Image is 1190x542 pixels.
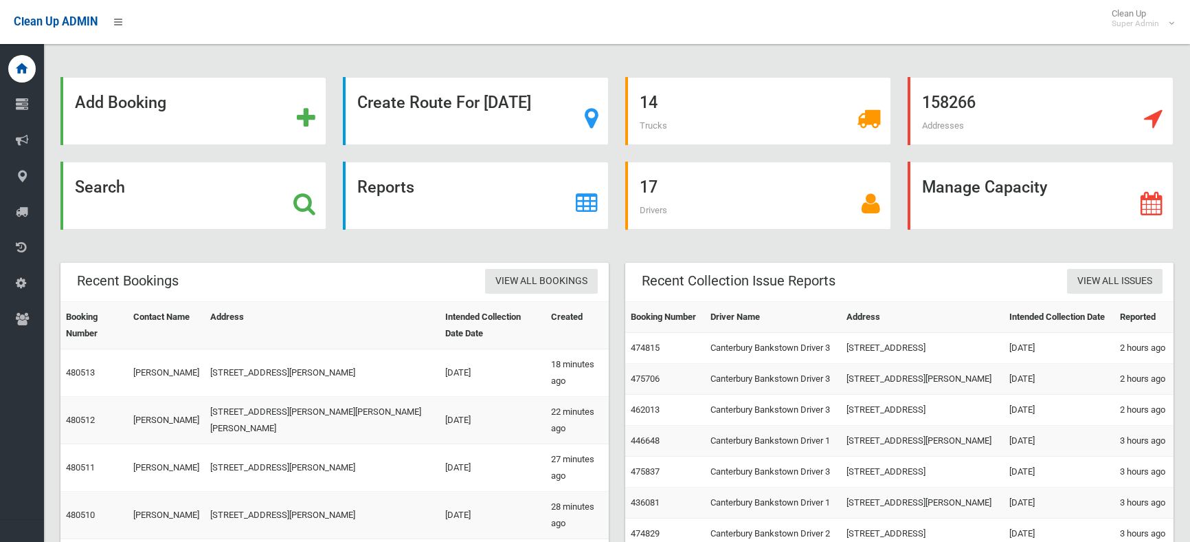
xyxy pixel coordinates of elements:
td: 22 minutes ago [546,397,609,444]
a: 475837 [631,466,660,477]
td: [STREET_ADDRESS][PERSON_NAME] [841,488,1004,519]
td: [PERSON_NAME] [128,397,205,444]
td: [STREET_ADDRESS] [841,333,1004,364]
td: [STREET_ADDRESS][PERSON_NAME][PERSON_NAME][PERSON_NAME] [205,397,440,444]
strong: Search [75,177,125,197]
a: View All Issues [1067,269,1163,294]
td: Canterbury Bankstown Driver 3 [705,333,841,364]
td: [PERSON_NAME] [128,492,205,539]
td: 3 hours ago [1114,457,1174,488]
td: [DATE] [440,349,546,397]
span: Drivers [640,205,667,215]
td: Canterbury Bankstown Driver 1 [705,426,841,457]
a: Add Booking [60,77,326,145]
strong: Reports [357,177,414,197]
td: [STREET_ADDRESS] [841,395,1004,426]
strong: Manage Capacity [922,177,1047,197]
td: [STREET_ADDRESS][PERSON_NAME] [205,492,440,539]
strong: 14 [640,93,658,112]
td: 2 hours ago [1114,333,1174,364]
td: [PERSON_NAME] [128,444,205,492]
th: Driver Name [705,302,841,333]
strong: Add Booking [75,93,166,112]
td: [DATE] [1004,395,1115,426]
a: 475706 [631,373,660,384]
a: 480512 [66,415,95,425]
strong: Create Route For [DATE] [357,93,531,112]
td: 2 hours ago [1114,364,1174,395]
header: Recent Bookings [60,268,195,294]
td: [STREET_ADDRESS][PERSON_NAME] [205,349,440,397]
a: 14 Trucks [625,77,891,145]
th: Booking Number [60,302,128,349]
span: Clean Up ADMIN [14,15,98,28]
td: 3 hours ago [1114,426,1174,457]
td: [STREET_ADDRESS] [841,457,1004,488]
small: Super Admin [1112,19,1159,29]
a: 436081 [631,497,660,508]
a: 480510 [66,510,95,520]
th: Contact Name [128,302,205,349]
a: Manage Capacity [908,162,1174,230]
td: [DATE] [1004,488,1115,519]
td: 2 hours ago [1114,395,1174,426]
a: 462013 [631,404,660,415]
th: Address [841,302,1004,333]
span: Trucks [640,120,667,131]
a: 480513 [66,367,95,378]
a: 446648 [631,435,660,446]
td: [STREET_ADDRESS][PERSON_NAME] [205,444,440,492]
td: [PERSON_NAME] [128,349,205,397]
a: Search [60,162,326,230]
td: Canterbury Bankstown Driver 3 [705,364,841,395]
th: Intended Collection Date Date [440,302,546,349]
th: Created [546,302,609,349]
strong: 17 [640,177,658,197]
a: Reports [343,162,609,230]
td: Canterbury Bankstown Driver 1 [705,488,841,519]
td: [STREET_ADDRESS][PERSON_NAME] [841,364,1004,395]
td: [DATE] [440,444,546,492]
th: Address [205,302,440,349]
td: [DATE] [440,492,546,539]
a: Create Route For [DATE] [343,77,609,145]
td: [DATE] [440,397,546,444]
td: [DATE] [1004,364,1115,395]
th: Reported [1114,302,1174,333]
td: Canterbury Bankstown Driver 3 [705,395,841,426]
td: 27 minutes ago [546,444,609,492]
td: [DATE] [1004,426,1115,457]
td: [STREET_ADDRESS][PERSON_NAME] [841,426,1004,457]
a: 158266 Addresses [908,77,1174,145]
td: 3 hours ago [1114,488,1174,519]
td: 28 minutes ago [546,492,609,539]
a: 480511 [66,462,95,473]
td: [DATE] [1004,333,1115,364]
a: View All Bookings [485,269,598,294]
td: [DATE] [1004,457,1115,488]
a: 474829 [631,528,660,539]
span: Addresses [922,120,964,131]
th: Intended Collection Date [1004,302,1115,333]
a: 17 Drivers [625,162,891,230]
strong: 158266 [922,93,976,112]
th: Booking Number [625,302,705,333]
td: Canterbury Bankstown Driver 3 [705,457,841,488]
header: Recent Collection Issue Reports [625,268,852,294]
td: 18 minutes ago [546,349,609,397]
a: 474815 [631,343,660,353]
span: Clean Up [1105,8,1173,29]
